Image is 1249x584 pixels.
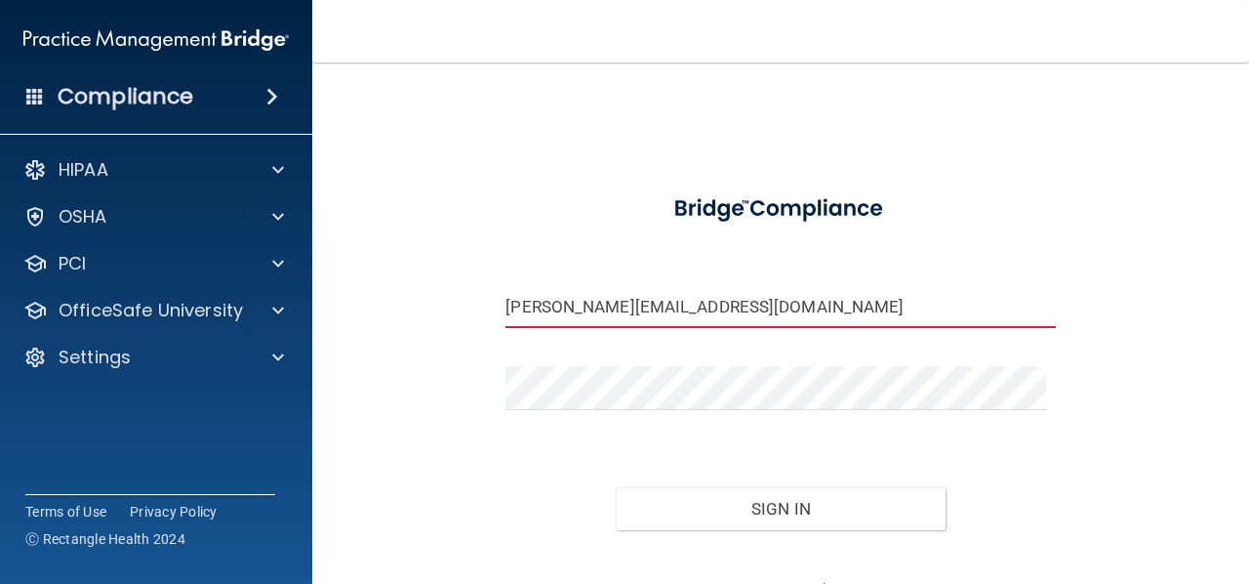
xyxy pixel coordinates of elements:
a: OSHA [23,205,284,229]
a: PCI [23,252,284,275]
p: OfficeSafe University [59,299,243,322]
a: OfficeSafe University [23,299,284,322]
a: Settings [23,346,284,369]
span: Ⓒ Rectangle Health 2024 [25,529,185,549]
a: Privacy Policy [130,502,218,521]
h4: Compliance [58,83,193,110]
p: PCI [59,252,86,275]
p: HIPAA [59,158,108,182]
button: Sign In [616,487,946,530]
p: Settings [59,346,131,369]
p: OSHA [59,205,107,229]
img: PMB logo [23,21,289,60]
input: Email [505,284,1055,328]
a: HIPAA [23,158,284,182]
img: bridge_compliance_login_screen.278c3ca4.svg [651,180,911,238]
a: Terms of Use [25,502,106,521]
iframe: Drift Widget Chat Controller [911,445,1226,523]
